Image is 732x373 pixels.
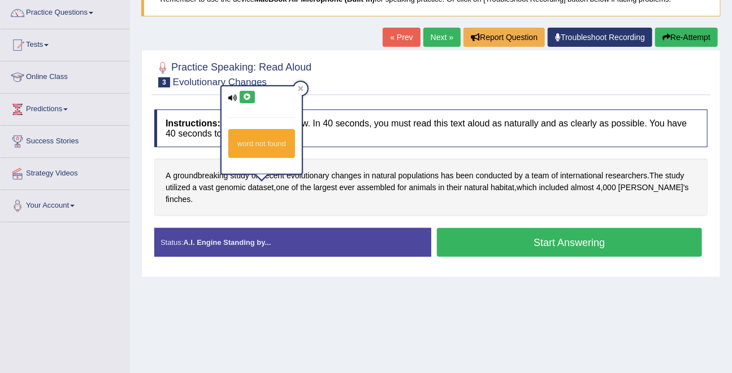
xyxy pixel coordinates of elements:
[331,170,361,182] span: Click to see word definition
[363,170,370,182] span: Click to see word definition
[437,228,703,257] button: Start Answering
[173,170,228,182] span: Click to see word definition
[154,159,708,216] div: . , , , .
[383,28,420,47] a: « Prev
[166,194,190,205] span: Click to see word definition
[357,182,396,194] span: Click to see word definition
[192,182,197,194] span: Click to see word definition
[340,182,355,194] span: Click to see word definition
[439,182,445,194] span: Click to see word definition
[423,28,461,47] a: Next »
[605,170,647,182] span: Click to see word definition
[166,170,171,182] span: Click to see word definition
[397,182,406,194] span: Click to see word definition
[183,238,271,247] strong: A.I. Engine Standing by...
[1,62,129,90] a: Online Class
[158,77,170,87] span: 3
[1,158,129,186] a: Strategy Videos
[154,228,431,257] div: Status:
[1,190,129,218] a: Your Account
[173,77,267,87] small: Evolutionary Changes
[525,170,530,182] span: Click to see word definition
[655,28,718,47] button: Re-Attempt
[476,170,513,182] span: Click to see word definition
[560,170,603,182] span: Click to see word definition
[314,182,337,194] span: Click to see word definition
[491,182,514,194] span: Click to see word definition
[199,182,214,194] span: Click to see word definition
[464,28,545,47] button: Report Question
[154,59,311,87] h2: Practice Speaking: Read Aloud
[228,129,295,158] div: word not found
[372,170,396,182] span: Click to see word definition
[456,170,474,182] span: Click to see word definition
[649,170,663,182] span: Click to see word definition
[287,170,330,182] span: Click to see word definition
[447,182,462,194] span: Click to see word definition
[618,182,689,194] span: Click to see word definition
[441,170,454,182] span: Click to see word definition
[539,182,569,194] span: Click to see word definition
[532,170,549,182] span: Click to see word definition
[166,119,220,128] b: Instructions:
[292,182,298,194] span: Click to see word definition
[1,126,129,154] a: Success Stories
[514,170,523,182] span: Click to see word definition
[1,94,129,122] a: Predictions
[1,29,129,58] a: Tests
[154,109,708,147] h4: Look at the text below. In 40 seconds, you must read this text aloud as naturally and as clearly ...
[603,182,616,194] span: Click to see word definition
[166,182,190,194] span: Click to see word definition
[596,182,601,194] span: Click to see word definition
[517,182,537,194] span: Click to see word definition
[248,182,274,194] span: Click to see word definition
[552,170,558,182] span: Click to see word definition
[409,182,436,194] span: Click to see word definition
[216,182,246,194] span: Click to see word definition
[548,28,652,47] a: Troubleshoot Recording
[465,182,489,194] span: Click to see word definition
[665,170,684,182] span: Click to see word definition
[300,182,311,194] span: Click to see word definition
[276,182,289,194] span: Click to see word definition
[399,170,439,182] span: Click to see word definition
[571,182,594,194] span: Click to see word definition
